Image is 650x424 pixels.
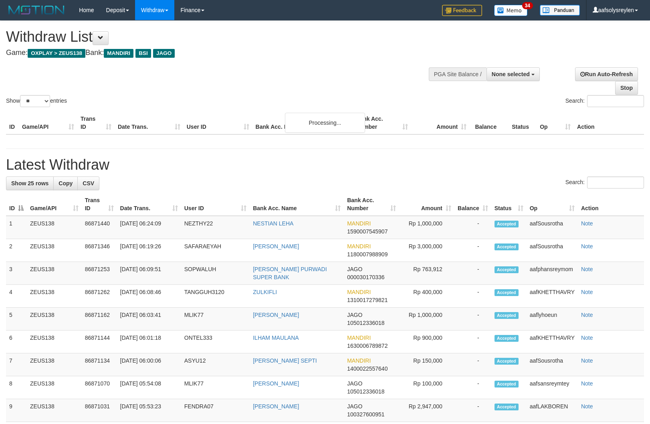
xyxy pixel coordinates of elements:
[250,193,344,216] th: Bank Acc. Name: activate to sort column ascending
[82,353,117,376] td: 86871134
[285,113,365,133] div: Processing...
[77,112,115,134] th: Trans ID
[399,308,454,331] td: Rp 1,000,000
[527,239,578,262] td: aafSousrotha
[82,216,117,239] td: 86871440
[184,112,252,134] th: User ID
[27,193,82,216] th: Game/API: activate to sort column ascending
[509,112,537,134] th: Status
[6,112,19,134] th: ID
[27,285,82,308] td: ZEUS138
[347,343,388,349] span: Copy 1630006789872 to clipboard
[6,176,54,190] a: Show 25 rows
[578,193,644,216] th: Action
[181,308,250,331] td: MLIK77
[486,67,540,81] button: None selected
[27,262,82,285] td: ZEUS138
[495,404,519,410] span: Accepted
[527,216,578,239] td: aafSousrotha
[253,289,277,295] a: ZULKIFLI
[6,4,67,16] img: MOTION_logo.png
[454,353,491,376] td: -
[82,239,117,262] td: 86871346
[454,193,491,216] th: Balance: activate to sort column ascending
[77,176,99,190] a: CSV
[581,403,593,410] a: Note
[82,376,117,399] td: 86871070
[527,193,578,216] th: Op: activate to sort column ascending
[153,49,175,58] span: JAGO
[181,353,250,376] td: ASYU12
[181,399,250,422] td: FENDRA07
[253,357,317,364] a: [PERSON_NAME] SEPTI
[253,266,327,280] a: [PERSON_NAME] PURWADI SUPER BANK
[347,220,371,227] span: MANDIRI
[581,266,593,272] a: Note
[540,5,580,16] img: panduan.png
[82,399,117,422] td: 86871031
[11,180,48,187] span: Show 25 rows
[253,220,293,227] a: NESTIAN LEHA
[6,399,27,422] td: 9
[495,335,519,342] span: Accepted
[527,262,578,285] td: aafphansreymom
[565,176,644,189] label: Search:
[6,331,27,353] td: 6
[347,274,384,280] span: Copy 000030170336 to clipboard
[27,399,82,422] td: ZEUS138
[181,193,250,216] th: User ID: activate to sort column ascending
[253,335,299,341] a: ILHAM MAULANA
[587,95,644,107] input: Search:
[491,193,527,216] th: Status: activate to sort column ascending
[347,312,362,318] span: JAGO
[581,335,593,341] a: Note
[115,112,184,134] th: Date Trans.
[575,67,638,81] a: Run Auto-Refresh
[82,331,117,353] td: 86871144
[581,380,593,387] a: Note
[181,216,250,239] td: NEZTHY22
[454,376,491,399] td: -
[6,95,67,107] label: Show entries
[454,216,491,239] td: -
[6,157,644,173] h1: Latest Withdraw
[411,112,470,134] th: Amount
[6,262,27,285] td: 3
[347,335,371,341] span: MANDIRI
[117,262,181,285] td: [DATE] 06:09:51
[6,353,27,376] td: 7
[399,399,454,422] td: Rp 2,947,000
[454,331,491,353] td: -
[344,193,399,216] th: Bank Acc. Number: activate to sort column ascending
[454,262,491,285] td: -
[492,71,530,77] span: None selected
[347,297,388,303] span: Copy 1310017279821 to clipboard
[6,285,27,308] td: 4
[494,5,528,16] img: Button%20Memo.svg
[253,243,299,250] a: [PERSON_NAME]
[454,285,491,308] td: -
[347,251,388,258] span: Copy 1180007988909 to clipboard
[20,95,50,107] select: Showentries
[347,411,384,418] span: Copy 100327600951 to clipboard
[53,176,78,190] a: Copy
[347,380,362,387] span: JAGO
[117,353,181,376] td: [DATE] 06:00:06
[347,365,388,372] span: Copy 1400022557640 to clipboard
[347,228,388,235] span: Copy 1590007545907 to clipboard
[353,112,411,134] th: Bank Acc. Number
[181,376,250,399] td: MLIK77
[581,312,593,318] a: Note
[495,243,519,250] span: Accepted
[581,289,593,295] a: Note
[117,193,181,216] th: Date Trans.: activate to sort column ascending
[82,285,117,308] td: 86871262
[454,239,491,262] td: -
[347,289,371,295] span: MANDIRI
[253,312,299,318] a: [PERSON_NAME]
[181,262,250,285] td: SOPWALUH
[27,353,82,376] td: ZEUS138
[19,112,77,134] th: Game/API
[117,331,181,353] td: [DATE] 06:01:18
[117,285,181,308] td: [DATE] 06:08:46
